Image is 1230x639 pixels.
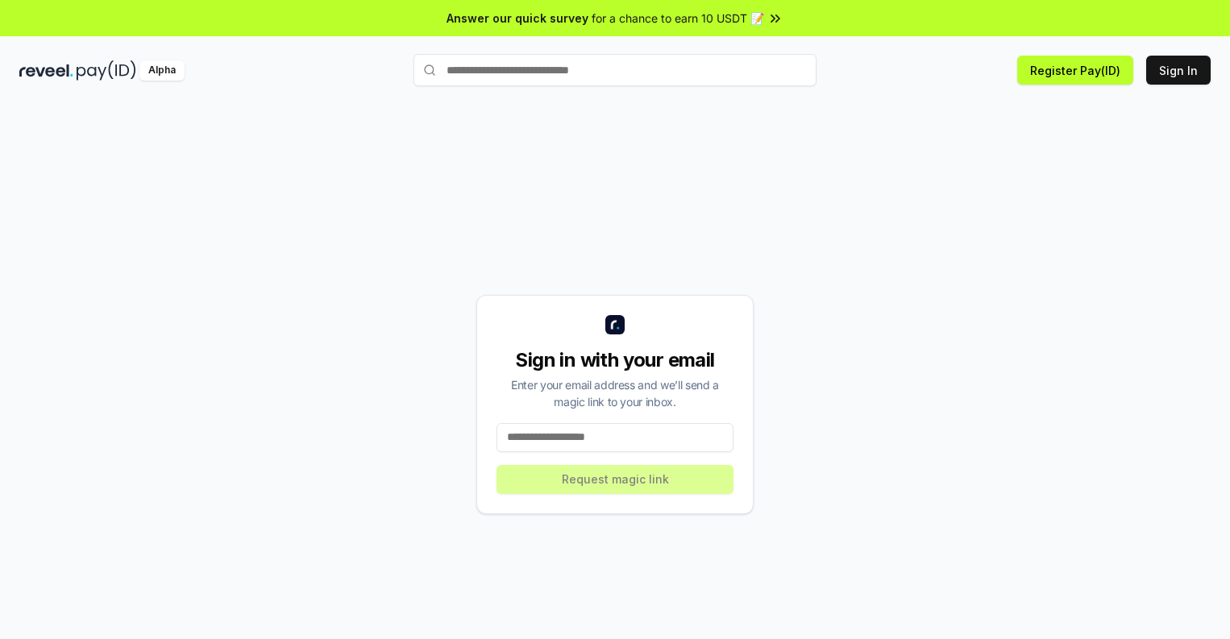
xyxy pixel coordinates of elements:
img: reveel_dark [19,60,73,81]
img: pay_id [77,60,136,81]
img: logo_small [605,315,625,334]
button: Sign In [1146,56,1211,85]
div: Sign in with your email [497,347,733,373]
span: for a chance to earn 10 USDT 📝 [592,10,764,27]
div: Enter your email address and we’ll send a magic link to your inbox. [497,376,733,410]
div: Alpha [139,60,185,81]
button: Register Pay(ID) [1017,56,1133,85]
span: Answer our quick survey [447,10,588,27]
